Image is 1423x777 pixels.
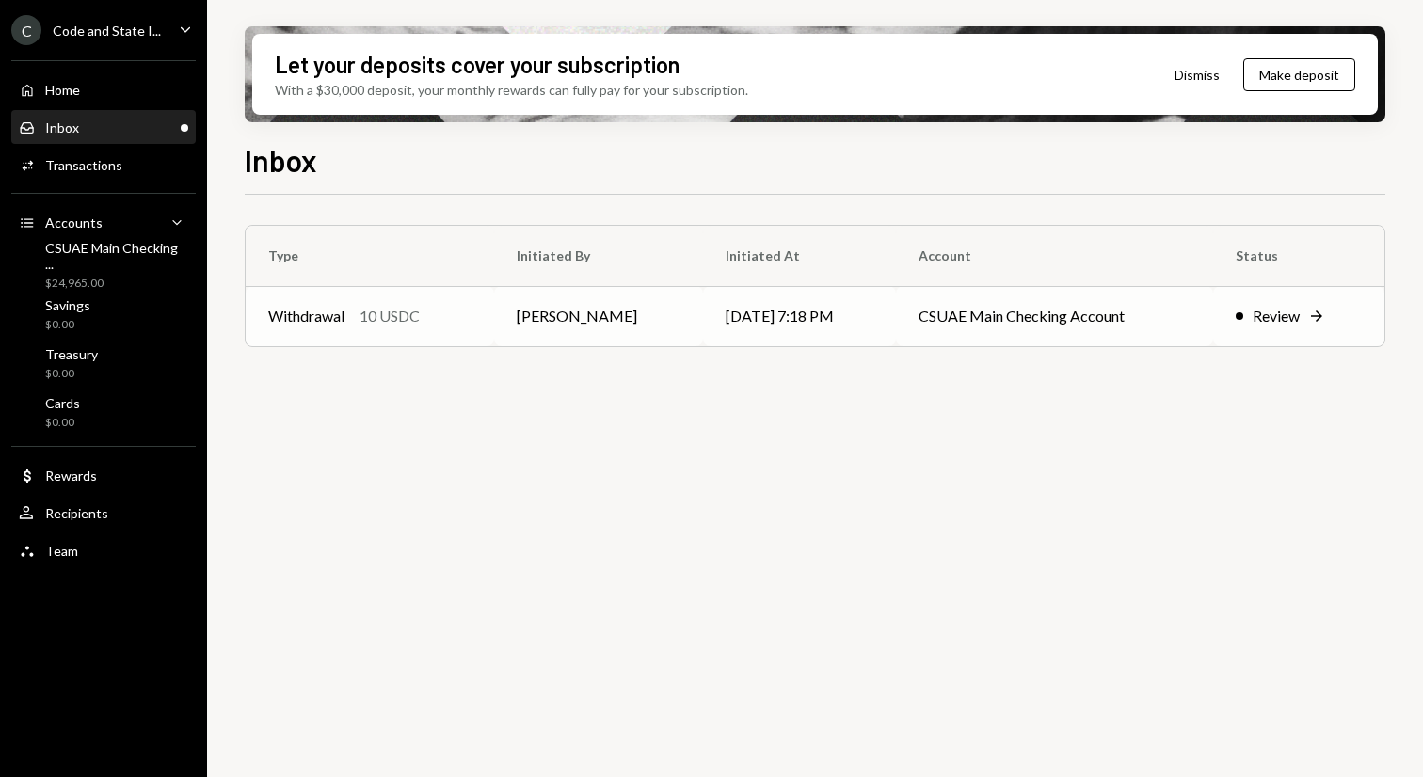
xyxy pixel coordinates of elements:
[1243,58,1355,91] button: Make deposit
[268,305,344,327] div: Withdrawal
[11,243,196,288] a: CSUAE Main Checking ...$24,965.00
[45,505,108,521] div: Recipients
[896,286,1213,346] td: CSUAE Main Checking Account
[45,395,80,411] div: Cards
[11,458,196,492] a: Rewards
[45,119,79,135] div: Inbox
[11,389,196,435] a: Cards$0.00
[703,226,897,286] th: Initiated At
[246,226,494,286] th: Type
[11,110,196,144] a: Inbox
[494,226,703,286] th: Initiated By
[45,543,78,559] div: Team
[45,317,90,333] div: $0.00
[45,214,103,230] div: Accounts
[494,286,703,346] td: [PERSON_NAME]
[275,49,680,80] div: Let your deposits cover your subscription
[1151,53,1243,97] button: Dismiss
[11,15,41,45] div: C
[45,415,80,431] div: $0.00
[45,276,188,292] div: $24,965.00
[53,23,161,39] div: Code and State I...
[11,533,196,567] a: Team
[45,157,122,173] div: Transactions
[11,148,196,182] a: Transactions
[11,72,196,106] a: Home
[11,205,196,239] a: Accounts
[275,80,748,100] div: With a $30,000 deposit, your monthly rewards can fully pay for your subscription.
[45,297,90,313] div: Savings
[11,341,196,386] a: Treasury$0.00
[45,366,98,382] div: $0.00
[360,305,420,327] div: 10 USDC
[45,240,188,272] div: CSUAE Main Checking ...
[1213,226,1384,286] th: Status
[45,468,97,484] div: Rewards
[896,226,1213,286] th: Account
[703,286,897,346] td: [DATE] 7:18 PM
[45,82,80,98] div: Home
[11,292,196,337] a: Savings$0.00
[245,141,317,179] h1: Inbox
[45,346,98,362] div: Treasury
[1253,305,1300,327] div: Review
[11,496,196,530] a: Recipients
